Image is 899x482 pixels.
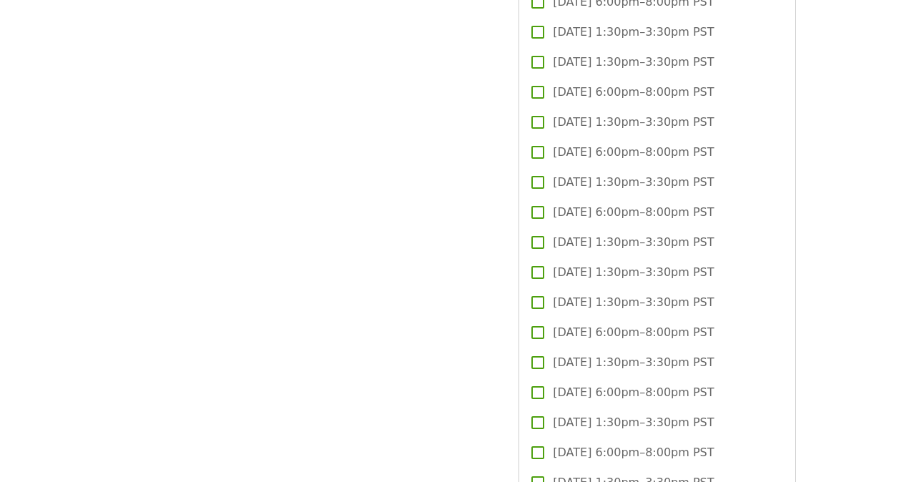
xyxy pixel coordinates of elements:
span: [DATE] 6:00pm–8:00pm PST [553,84,714,101]
span: [DATE] 1:30pm–3:30pm PST [553,24,714,41]
span: [DATE] 6:00pm–8:00pm PST [553,144,714,161]
span: [DATE] 1:30pm–3:30pm PST [553,174,714,191]
span: [DATE] 6:00pm–8:00pm PST [553,384,714,401]
span: [DATE] 1:30pm–3:30pm PST [553,234,714,251]
span: [DATE] 1:30pm–3:30pm PST [553,294,714,311]
span: [DATE] 6:00pm–8:00pm PST [553,204,714,221]
span: [DATE] 6:00pm–8:00pm PST [553,324,714,341]
span: [DATE] 1:30pm–3:30pm PST [553,414,714,431]
span: [DATE] 1:30pm–3:30pm PST [553,354,714,371]
span: [DATE] 1:30pm–3:30pm PST [553,264,714,281]
span: [DATE] 6:00pm–8:00pm PST [553,444,714,461]
span: [DATE] 1:30pm–3:30pm PST [553,54,714,71]
span: [DATE] 1:30pm–3:30pm PST [553,114,714,131]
